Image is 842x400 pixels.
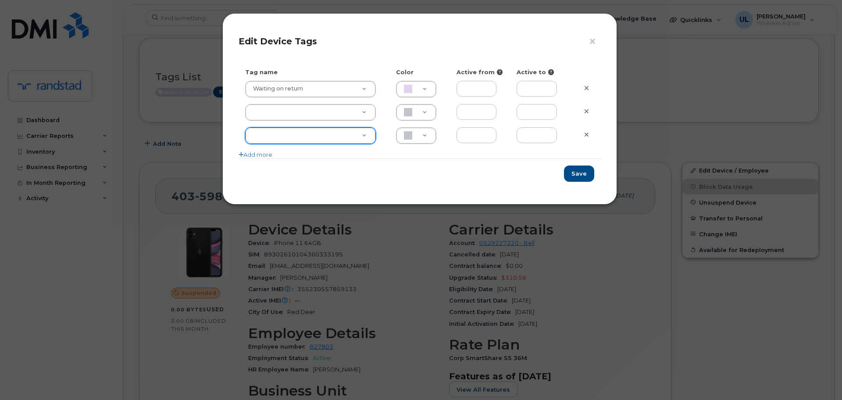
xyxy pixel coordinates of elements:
[564,166,594,182] button: Save
[589,35,601,48] button: ×
[248,85,303,93] span: Waiting on return
[450,68,510,76] div: Active from
[510,68,571,76] div: Active to
[497,69,503,75] i: Fill in to restrict tag activity to this date
[239,151,272,158] a: Add more
[389,68,450,76] div: Color
[239,36,601,47] h4: Edit Device Tags
[548,69,554,75] i: Fill in to restrict tag activity to this date
[239,68,389,76] div: Tag name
